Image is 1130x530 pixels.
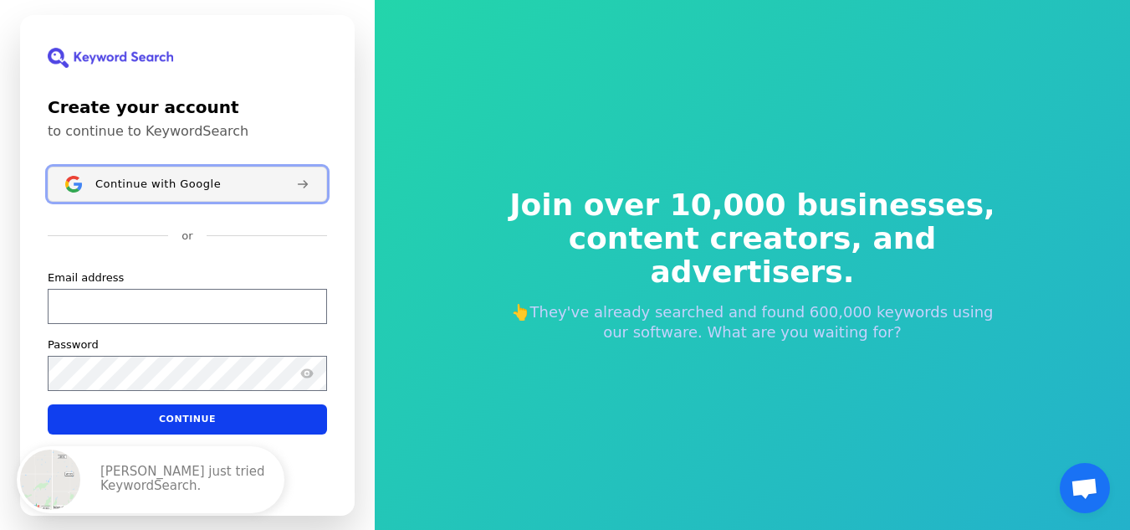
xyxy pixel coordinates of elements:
img: KeywordSearch [48,48,173,68]
label: Email address [48,270,124,285]
p: to continue to KeywordSearch [48,123,327,140]
span: Continue with Google [95,177,221,190]
a: Open chat [1060,463,1110,513]
label: Password [48,337,99,352]
p: [PERSON_NAME] just tried KeywordSearch. [100,465,268,495]
img: United States [20,450,80,510]
span: content creators, and advertisers. [499,222,1007,289]
p: 👆They've already searched and found 600,000 keywords using our software. What are you waiting for? [499,302,1007,342]
button: Sign in with GoogleContinue with Google [48,167,327,202]
span: Join over 10,000 businesses, [499,188,1007,222]
img: Sign in with Google [65,176,82,193]
button: Show password [297,363,317,383]
button: Continue [48,404,327,434]
h1: Create your account [48,95,327,120]
p: or [182,229,192,244]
